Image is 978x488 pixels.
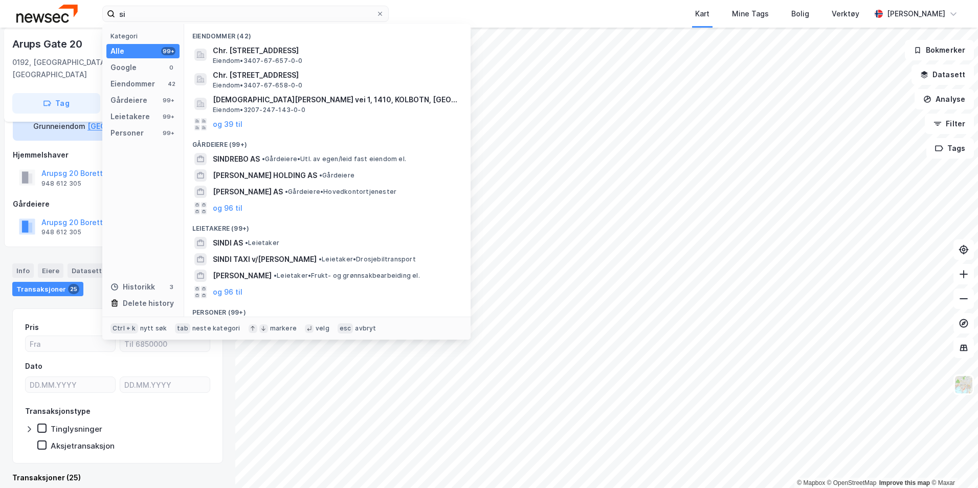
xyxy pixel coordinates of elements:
div: markere [270,324,297,332]
div: Dato [25,360,42,372]
div: tab [175,323,190,334]
div: Leietakere (99+) [184,216,471,235]
span: [DEMOGRAPHIC_DATA][PERSON_NAME] vei 1, 1410, KOLBOTN, [GEOGRAPHIC_DATA] [213,94,458,106]
div: 25 [68,284,79,294]
input: DD.MM.YYYY [120,377,210,392]
div: Transaksjoner [12,282,83,296]
button: og 39 til [213,118,242,130]
span: Chr. [STREET_ADDRESS] [213,69,458,81]
div: Verktøy [832,8,859,20]
div: Grunneiendom [33,120,85,132]
div: 99+ [161,113,175,121]
div: Kontrollprogram for chat [927,439,978,488]
div: 0192, [GEOGRAPHIC_DATA], [GEOGRAPHIC_DATA] [12,56,137,81]
div: Gårdeiere [110,94,147,106]
div: 99+ [161,129,175,137]
a: OpenStreetMap [827,479,877,486]
span: • [262,155,265,163]
span: Gårdeiere • Hovedkontortjenester [285,188,396,196]
div: nytt søk [140,324,167,332]
span: [PERSON_NAME] [213,270,272,282]
a: Improve this map [879,479,930,486]
div: 99+ [161,47,175,55]
div: avbryt [355,324,376,332]
div: velg [316,324,329,332]
span: Eiendom • 3407-67-658-0-0 [213,81,303,90]
span: Eiendom • 3407-67-657-0-0 [213,57,303,65]
div: 3 [167,283,175,291]
div: neste kategori [192,324,240,332]
button: Tag [12,93,100,114]
button: [GEOGRAPHIC_DATA], 233/31 [87,120,193,132]
input: Fra [26,336,115,351]
div: Bolig [791,8,809,20]
span: SINDI TAXI v/[PERSON_NAME] [213,253,317,265]
span: • [319,171,322,179]
div: Alle [110,45,124,57]
div: [PERSON_NAME] [887,8,945,20]
input: Til 6850000 [120,336,210,351]
span: Eiendom • 3207-247-143-0-0 [213,106,305,114]
div: Gårdeiere (99+) [184,132,471,151]
div: Aksjetransaksjon [51,441,115,451]
span: • [274,272,277,279]
button: Bokmerker [905,40,974,60]
div: Kategori [110,32,180,40]
span: Leietaker [245,239,279,247]
div: 948 612 305 [41,180,81,188]
div: esc [338,323,353,334]
div: Transaksjoner (25) [12,472,223,484]
button: Datasett [912,64,974,85]
button: og 96 til [213,286,242,298]
div: Datasett [68,263,106,278]
div: Google [110,61,137,74]
div: Eiendommer [110,78,155,90]
div: Gårdeiere [13,198,223,210]
span: • [319,255,322,263]
span: Leietaker • Drosjebiltransport [319,255,416,263]
input: DD.MM.YYYY [26,377,115,392]
span: Gårdeiere • Utl. av egen/leid fast eiendom el. [262,155,406,163]
span: • [285,188,288,195]
button: Tags [926,138,974,159]
div: 0 [167,63,175,72]
iframe: Chat Widget [927,439,978,488]
button: Filter [925,114,974,134]
div: Pris [25,321,39,334]
div: Personer [110,127,144,139]
div: Delete history [123,297,174,309]
div: Leietakere [110,110,150,123]
div: Arups Gate 20 [12,36,84,52]
div: Historikk [110,281,155,293]
input: Søk på adresse, matrikkel, gårdeiere, leietakere eller personer [115,6,376,21]
div: Transaksjonstype [25,405,91,417]
span: Gårdeiere [319,171,354,180]
div: Personer (99+) [184,300,471,319]
span: Chr. [STREET_ADDRESS] [213,45,458,57]
span: SINDI AS [213,237,243,249]
div: 42 [167,80,175,88]
div: Tinglysninger [51,424,102,434]
div: Ctrl + k [110,323,138,334]
span: [PERSON_NAME] AS [213,186,283,198]
button: og 96 til [213,202,242,214]
span: • [245,239,248,247]
span: Leietaker • Frukt- og grønnsakbearbeiding el. [274,272,420,280]
div: 948 612 305 [41,228,81,236]
div: Hjemmelshaver [13,149,223,161]
img: newsec-logo.f6e21ccffca1b3a03d2d.png [16,5,78,23]
div: Kart [695,8,709,20]
a: Mapbox [797,479,825,486]
div: 99+ [161,96,175,104]
div: Eiere [38,263,63,278]
div: Eiendommer (42) [184,24,471,42]
img: Z [954,375,973,394]
span: [PERSON_NAME] HOLDING AS [213,169,317,182]
span: SINDREBO AS [213,153,260,165]
button: Analyse [915,89,974,109]
div: Mine Tags [732,8,769,20]
div: Info [12,263,34,278]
